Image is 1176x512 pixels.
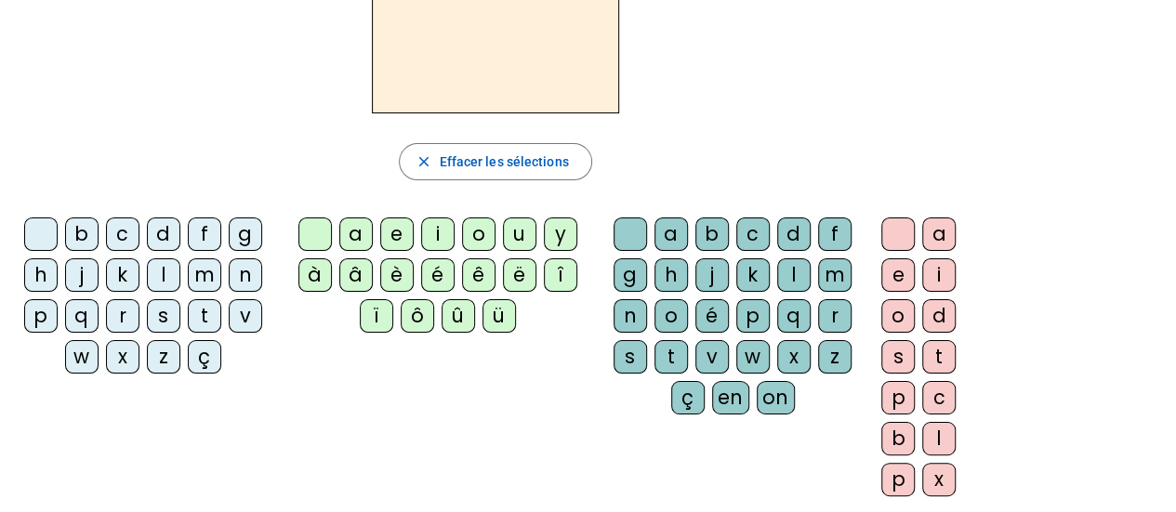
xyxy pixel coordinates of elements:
div: x [777,340,811,374]
div: y [544,217,577,251]
div: k [736,258,770,292]
div: h [24,258,58,292]
div: d [922,299,956,333]
div: ç [671,381,705,414]
div: z [147,340,180,374]
div: m [188,258,221,292]
div: l [777,258,811,292]
div: c [922,381,956,414]
div: a [654,217,688,251]
div: p [881,463,915,496]
div: à [298,258,332,292]
div: î [544,258,577,292]
div: e [380,217,414,251]
div: z [818,340,852,374]
div: t [188,299,221,333]
div: b [881,422,915,455]
div: w [65,340,99,374]
div: ê [462,258,496,292]
div: t [922,340,956,374]
div: s [881,340,915,374]
div: e [881,258,915,292]
div: c [736,217,770,251]
div: v [695,340,729,374]
div: o [654,299,688,333]
div: k [106,258,139,292]
div: ç [188,340,221,374]
div: o [462,217,496,251]
div: x [106,340,139,374]
div: p [881,381,915,414]
div: g [229,217,262,251]
div: p [736,299,770,333]
div: w [736,340,770,374]
div: ô [401,299,434,333]
div: t [654,340,688,374]
div: g [614,258,647,292]
div: o [881,299,915,333]
div: â [339,258,373,292]
div: b [695,217,729,251]
div: ë [503,258,536,292]
div: v [229,299,262,333]
div: d [777,217,811,251]
div: r [818,299,852,333]
div: c [106,217,139,251]
div: ü [482,299,516,333]
div: l [147,258,180,292]
div: a [922,217,956,251]
div: p [24,299,58,333]
div: u [503,217,536,251]
div: f [188,217,221,251]
div: s [147,299,180,333]
div: è [380,258,414,292]
div: l [922,422,956,455]
div: q [777,299,811,333]
div: é [695,299,729,333]
div: f [818,217,852,251]
div: x [922,463,956,496]
div: n [229,258,262,292]
div: û [442,299,475,333]
mat-icon: close [415,153,431,170]
div: q [65,299,99,333]
div: ï [360,299,393,333]
div: s [614,340,647,374]
div: i [421,217,455,251]
span: Effacer les sélections [439,151,568,173]
div: on [757,381,795,414]
div: en [712,381,749,414]
div: é [421,258,455,292]
div: i [922,258,956,292]
div: n [614,299,647,333]
div: d [147,217,180,251]
div: m [818,258,852,292]
div: j [695,258,729,292]
div: a [339,217,373,251]
div: h [654,258,688,292]
div: j [65,258,99,292]
button: Effacer les sélections [399,143,591,180]
div: r [106,299,139,333]
div: b [65,217,99,251]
